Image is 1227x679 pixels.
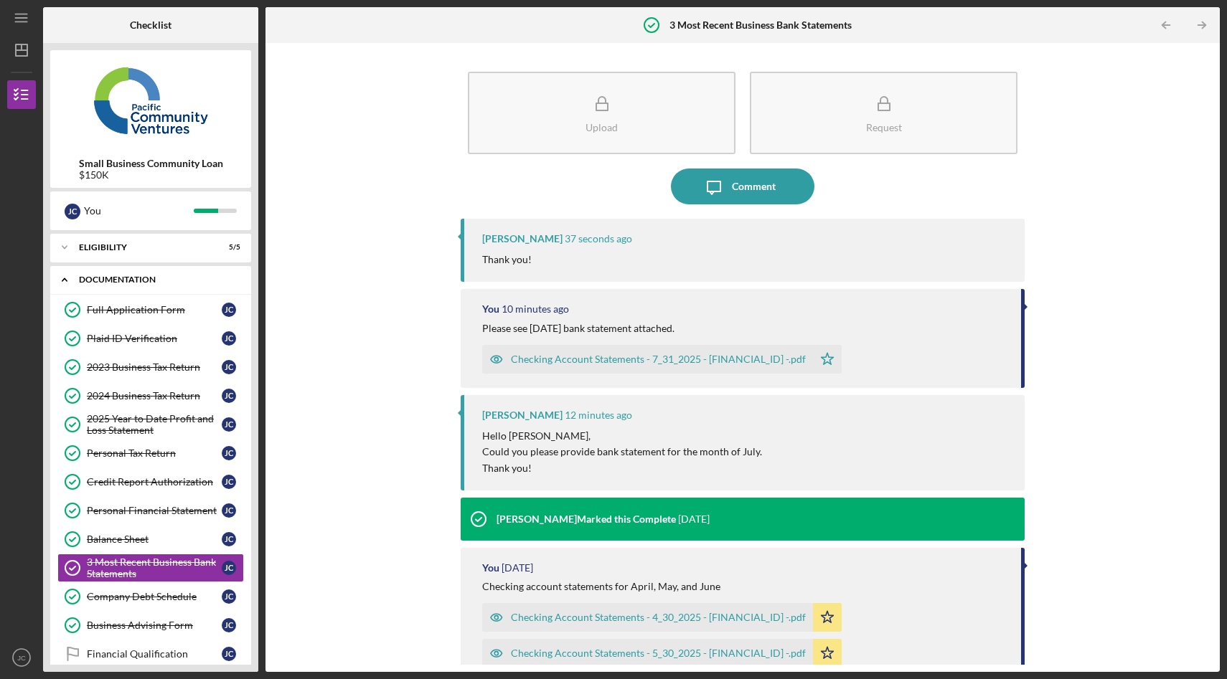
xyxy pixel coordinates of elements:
div: 2025 Year to Date Profit and Loss Statement [87,413,222,436]
div: J C [222,532,236,546]
div: Company Debt Schedule [87,591,222,602]
button: Checking Account Statements - 5_30_2025 - [FINANCIAL_ID] -.pdf [482,639,842,668]
time: 2025-08-13 19:39 [502,303,569,315]
div: J C [222,446,236,460]
div: J C [222,389,236,403]
img: Product logo [50,57,251,143]
a: Company Debt ScheduleJC [57,582,244,611]
div: Eligibility [79,243,204,252]
div: Upload [586,122,618,133]
div: J C [222,561,236,575]
button: Request [750,72,1017,154]
div: Documentation [79,275,233,284]
div: J C [222,417,236,432]
time: 2025-08-13 19:36 [565,409,632,421]
div: Credit Report Authorization [87,476,222,488]
text: JC [17,654,26,662]
div: Checking Account Statements - 4_30_2025 - [FINANCIAL_ID] -.pdf [511,612,806,623]
div: [PERSON_NAME] [482,409,563,421]
div: [PERSON_NAME] [482,233,563,244]
div: J C [222,503,236,518]
p: Thank you! [482,252,532,267]
div: You [482,303,499,315]
div: Personal Tax Return [87,447,222,459]
div: J C [222,647,236,661]
div: You [84,199,194,223]
div: Please see [DATE] bank statement attached. [482,323,674,334]
div: J C [65,204,80,219]
button: Upload [468,72,735,154]
div: Comment [732,168,776,204]
div: $150K [79,169,223,181]
div: Checking Account Statements - 7_31_2025 - [FINANCIAL_ID] -.pdf [511,353,806,365]
a: 3 Most Recent Business Bank StatementsJC [57,554,244,582]
a: Full Application FormJC [57,295,244,324]
button: Checking Account Statements - 4_30_2025 - [FINANCIAL_ID] -.pdf [482,603,842,632]
a: Credit Report AuthorizationJC [57,467,244,496]
div: Personal Financial Statement [87,505,222,516]
div: J C [222,360,236,374]
a: Balance SheetJC [57,525,244,554]
div: 2024 Business Tax Return [87,390,222,402]
p: Hello [PERSON_NAME], Could you please provide bank statement for the month of July. Thank you! [482,428,762,476]
b: 3 Most Recent Business Bank Statements [669,19,852,31]
div: J C [222,618,236,632]
div: Financial Qualification [87,648,222,660]
time: 2025-07-18 20:24 [502,562,533,574]
time: 2025-07-31 02:32 [678,513,710,525]
b: Small Business Community Loan [79,158,223,169]
div: J C [222,303,236,317]
div: 2023 Business Tax Return [87,361,222,373]
div: Checking account statements for April, May, and June [482,581,720,592]
div: Full Application Form [87,304,222,315]
div: Checking Account Statements - 5_30_2025 - [FINANCIAL_ID] -.pdf [511,647,806,659]
a: 2024 Business Tax ReturnJC [57,381,244,410]
a: Personal Financial StatementJC [57,496,244,525]
div: Business Advising Form [87,619,222,631]
div: Balance Sheet [87,533,222,545]
div: J C [222,589,236,604]
button: JC [7,643,36,672]
div: J C [222,475,236,489]
div: You [482,562,499,574]
div: [PERSON_NAME] Marked this Complete [497,513,676,525]
div: 5 / 5 [215,243,240,252]
button: Checking Account Statements - 7_31_2025 - [FINANCIAL_ID] -.pdf [482,345,842,374]
div: 3 Most Recent Business Bank Statements [87,556,222,579]
a: 2025 Year to Date Profit and Loss StatementJC [57,410,244,439]
a: Personal Tax ReturnJC [57,439,244,467]
a: 2023 Business Tax ReturnJC [57,353,244,381]
div: J C [222,331,236,346]
time: 2025-08-13 19:48 [565,233,632,244]
div: Plaid ID Verification [87,333,222,344]
div: Request [866,122,902,133]
button: Comment [671,168,814,204]
a: Plaid ID VerificationJC [57,324,244,353]
a: Business Advising FormJC [57,611,244,640]
b: Checklist [130,19,171,31]
a: Financial QualificationJC [57,640,244,668]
